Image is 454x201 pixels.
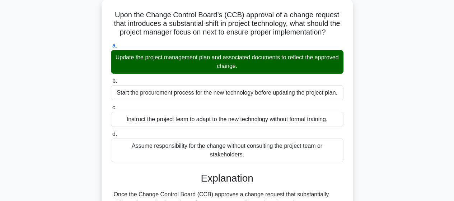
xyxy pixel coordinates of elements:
[111,112,343,127] div: Instruct the project team to adapt to the new technology without formal training.
[111,138,343,162] div: Assume responsibility for the change without consulting the project team or stakeholders.
[110,10,344,37] h5: Upon the Change Control Board's (CCB) approval of a change request that introduces a substantial ...
[111,50,343,74] div: Update the project management plan and associated documents to reflect the approved change.
[112,42,117,49] span: a.
[111,85,343,100] div: Start the procurement process for the new technology before updating the project plan.
[112,131,117,137] span: d.
[112,104,117,110] span: c.
[112,78,117,84] span: b.
[115,172,339,184] h3: Explanation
